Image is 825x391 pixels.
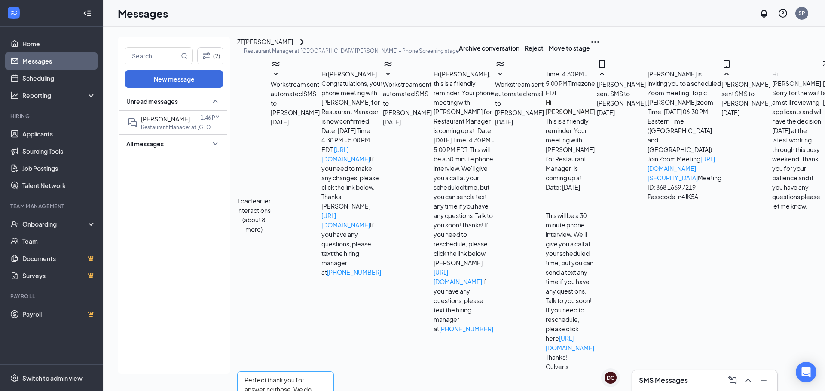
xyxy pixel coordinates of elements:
p: Thanks! [546,352,597,362]
svg: QuestionInfo [778,8,788,18]
a: Messages [22,52,96,70]
svg: SmallChevronUp [721,69,732,79]
button: Minimize [757,373,770,387]
button: Reject [525,37,544,59]
svg: Analysis [10,91,19,100]
div: Reporting [22,91,96,100]
span: All messages [126,139,164,148]
a: Talent Network [22,177,96,194]
svg: WorkstreamLogo [495,59,505,69]
span: [PERSON_NAME] is inviting you to a scheduled Zoom meeting. Topic: [PERSON_NAME] zoom Time: [DATE]... [648,70,721,200]
h1: Messages [118,6,168,21]
button: ComposeMessage [726,373,739,387]
span: [DATE] [495,117,513,127]
span: Workstream sent automated SMS to [PERSON_NAME]. [271,80,321,116]
span: Hi [PERSON_NAME]. Congratulations, your phone meeting with [PERSON_NAME] for Restaurant Manager i... [321,70,383,276]
p: Time: 4:30 PM - 5:00 PMTimezone: EDT [546,69,597,97]
svg: SmallChevronUp [597,69,607,79]
span: Hi [PERSON_NAME], this is a friendly reminder. Your phone meeting with [PERSON_NAME] for Restaura... [434,70,495,333]
span: [PERSON_NAME] sent SMS to [PERSON_NAME]. [721,80,772,107]
div: Open Intercom Messenger [796,362,816,382]
button: New message [125,70,223,88]
a: PayrollCrown [22,306,96,323]
div: Payroll [10,293,94,300]
p: This will be a 30 minute phone interview. We'll give you a call at your scheduled time, but you c... [546,211,597,305]
svg: SmallChevronDown [383,69,393,79]
button: Move to stage [549,37,590,59]
button: Load earlier interactions (about 8 more) [237,196,271,234]
button: Archive conversation [459,37,519,59]
p: Date: [DATE] [546,182,597,192]
svg: ComposeMessage [727,375,738,385]
span: Workstream sent automated SMS to [PERSON_NAME]. [383,80,434,116]
a: [URL][DOMAIN_NAME] [434,268,482,285]
svg: MobileSms [597,59,607,69]
div: SP [798,9,805,17]
p: This is a friendly reminder. Your meeting with [PERSON_NAME] for Restaurant Manager is coming up at: [546,116,597,182]
svg: SmallChevronDown [271,69,281,79]
p: Restaurant Manager at [GEOGRAPHIC_DATA] [PERSON_NAME][GEOGRAPHIC_DATA] 441 [141,124,218,131]
svg: Settings [10,374,19,382]
a: Home [22,35,96,52]
input: Search [125,48,179,64]
svg: Filter [201,51,211,61]
div: DC [607,374,614,382]
div: Onboarding [22,220,89,228]
div: Switch to admin view [22,374,82,382]
p: Culver's [546,362,597,371]
svg: Minimize [758,375,769,385]
button: Filter (2) [197,47,223,64]
p: If you need to reschedule, please click here [546,305,597,352]
svg: SmallChevronDown [495,69,505,79]
a: DocumentsCrown [22,250,96,267]
svg: MobileSms [721,59,732,69]
a: [URL][DOMAIN_NAME] [321,212,370,229]
a: [URL][DOMAIN_NAME][SECURITY_DATA] [648,155,715,182]
svg: UserCheck [10,220,19,228]
div: ZF [237,37,244,46]
a: [PHONE_NUMBER] [439,325,493,333]
svg: Collapse [83,9,92,18]
div: Hiring [10,112,94,120]
a: [URL][DOMAIN_NAME] [321,145,370,163]
div: Team Management [10,203,94,210]
svg: WorkstreamLogo [9,9,18,17]
a: SurveysCrown [22,267,96,284]
svg: MagnifyingGlass [181,52,188,59]
span: Hi [PERSON_NAME], Sorry for the wait I am still reviewing applicants and will have the decision [... [772,70,823,210]
p: Restaurant Manager at [GEOGRAPHIC_DATA][PERSON_NAME] - Phone Screening stage [244,47,459,55]
a: Job Postings [22,160,96,177]
span: Workstream sent automated email to [PERSON_NAME]. [495,80,546,116]
svg: Ellipses [590,37,600,47]
span: [DATE] [383,117,401,127]
svg: ChevronRight [297,37,307,47]
svg: WorkstreamLogo [383,59,393,69]
a: [PHONE_NUMBER] [327,268,381,276]
span: [DATE] [597,108,615,117]
a: Scheduling [22,70,96,87]
h3: SMS Messages [639,376,688,385]
svg: SmallChevronUp [210,96,220,106]
span: [DATE] [271,117,289,127]
span: [PERSON_NAME] sent SMS to [PERSON_NAME]. [597,80,648,107]
svg: SmallChevronDown [210,139,220,149]
svg: ChevronUp [743,375,753,385]
h4: Hi [PERSON_NAME], [546,97,597,116]
span: [DATE] [721,108,739,117]
a: Applicants [22,125,96,142]
a: Team [22,233,96,250]
span: [PERSON_NAME] [141,115,190,123]
a: Sourcing Tools [22,142,96,160]
svg: Notifications [759,8,769,18]
button: ChevronUp [741,373,755,387]
svg: DoubleChat [127,118,137,128]
svg: WorkstreamLogo [271,59,281,69]
a: [URL][DOMAIN_NAME] [546,334,594,352]
span: Unread messages [126,97,178,106]
div: [PERSON_NAME] [244,37,293,47]
p: 1:46 PM [201,114,220,121]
